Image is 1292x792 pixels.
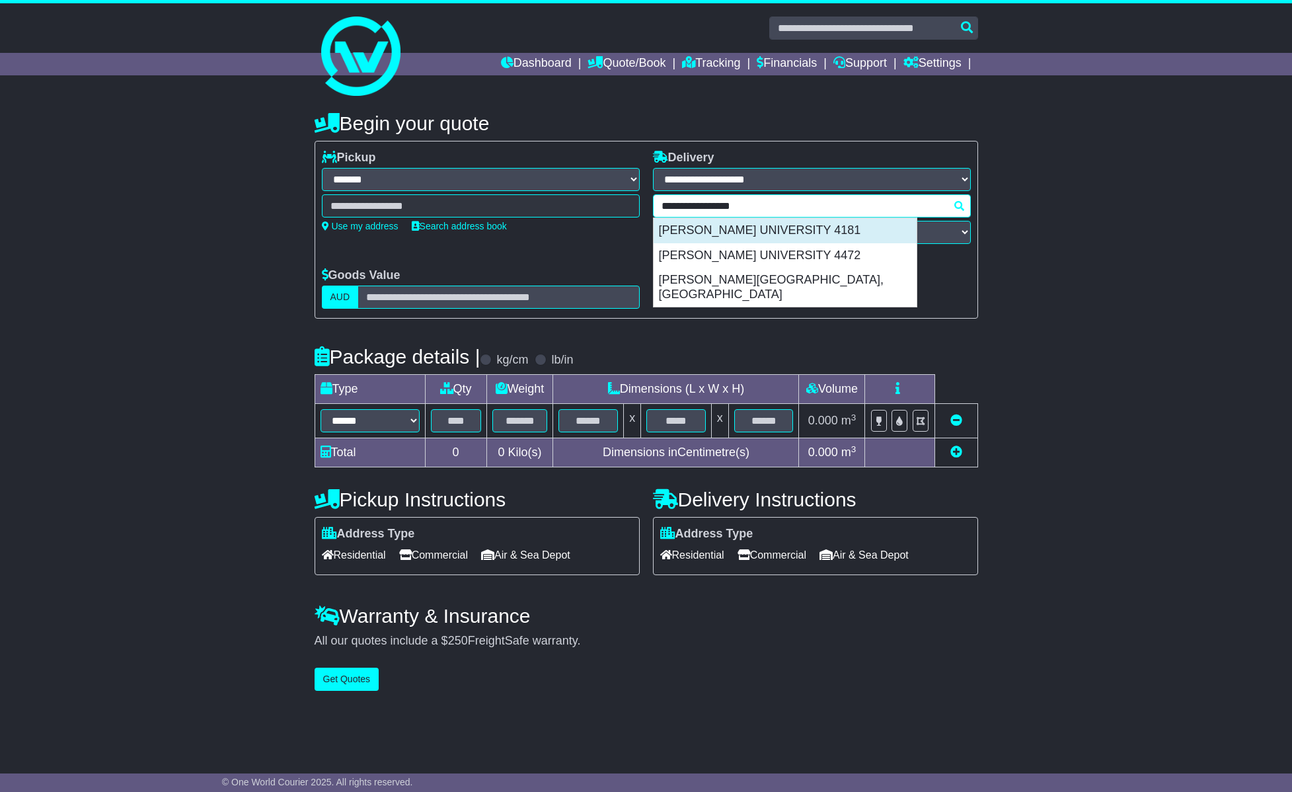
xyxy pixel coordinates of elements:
[222,777,413,787] span: © One World Courier 2025. All rights reserved.
[553,375,799,404] td: Dimensions (L x W x H)
[851,413,856,422] sup: 3
[653,151,714,165] label: Delivery
[660,527,753,541] label: Address Type
[757,53,817,75] a: Financials
[481,545,570,565] span: Air & Sea Depot
[950,414,962,427] a: Remove this item
[903,53,962,75] a: Settings
[833,53,887,75] a: Support
[315,634,978,649] div: All our quotes include a $ FreightSafe warranty.
[819,545,909,565] span: Air & Sea Depot
[624,404,641,438] td: x
[315,605,978,627] h4: Warranty & Insurance
[412,221,507,231] a: Search address book
[425,438,486,467] td: 0
[653,489,978,510] h4: Delivery Instructions
[588,53,665,75] a: Quote/Book
[315,438,425,467] td: Total
[322,527,415,541] label: Address Type
[322,221,399,231] a: Use my address
[851,444,856,454] sup: 3
[654,243,917,268] div: [PERSON_NAME] UNIVERSITY 4472
[425,375,486,404] td: Qty
[501,53,572,75] a: Dashboard
[315,668,379,691] button: Get Quotes
[660,545,724,565] span: Residential
[551,353,573,368] label: lb/in
[841,446,856,459] span: m
[950,446,962,459] a: Add new item
[315,112,978,134] h4: Begin your quote
[315,346,480,368] h4: Package details |
[486,375,553,404] td: Weight
[322,545,386,565] span: Residential
[654,218,917,243] div: [PERSON_NAME] UNIVERSITY 4181
[486,438,553,467] td: Kilo(s)
[841,414,856,427] span: m
[808,414,838,427] span: 0.000
[496,353,528,368] label: kg/cm
[322,151,376,165] label: Pickup
[711,404,728,438] td: x
[322,268,400,283] label: Goods Value
[448,634,468,647] span: 250
[399,545,468,565] span: Commercial
[553,438,799,467] td: Dimensions in Centimetre(s)
[682,53,740,75] a: Tracking
[738,545,806,565] span: Commercial
[315,375,425,404] td: Type
[315,489,640,510] h4: Pickup Instructions
[799,375,865,404] td: Volume
[808,446,838,459] span: 0.000
[322,286,359,309] label: AUD
[498,446,504,459] span: 0
[654,268,917,307] div: [PERSON_NAME][GEOGRAPHIC_DATA], [GEOGRAPHIC_DATA]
